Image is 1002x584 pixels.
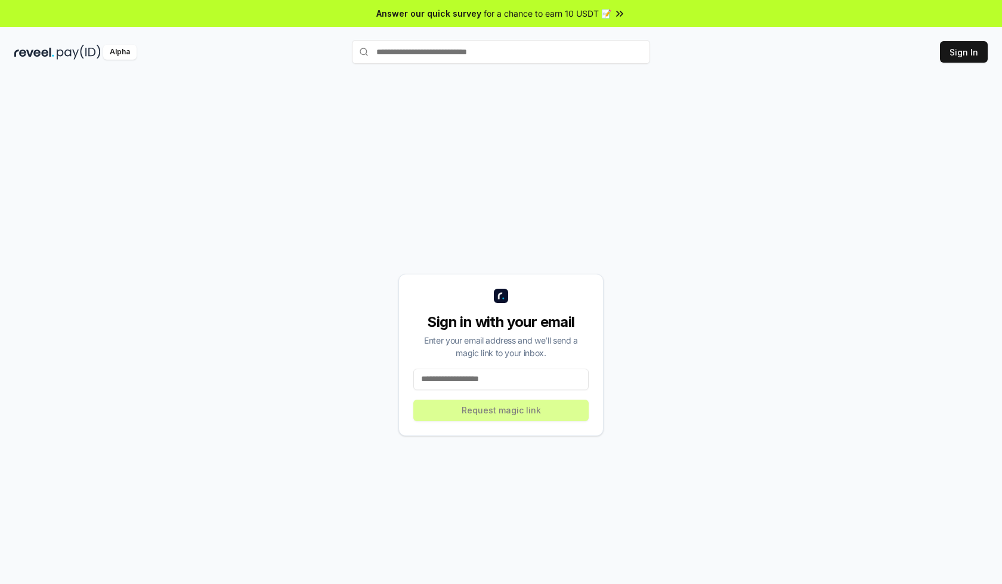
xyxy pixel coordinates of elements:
[484,7,611,20] span: for a chance to earn 10 USDT 📝
[494,289,508,303] img: logo_small
[14,45,54,60] img: reveel_dark
[103,45,137,60] div: Alpha
[413,334,589,359] div: Enter your email address and we’ll send a magic link to your inbox.
[376,7,481,20] span: Answer our quick survey
[57,45,101,60] img: pay_id
[940,41,988,63] button: Sign In
[413,313,589,332] div: Sign in with your email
